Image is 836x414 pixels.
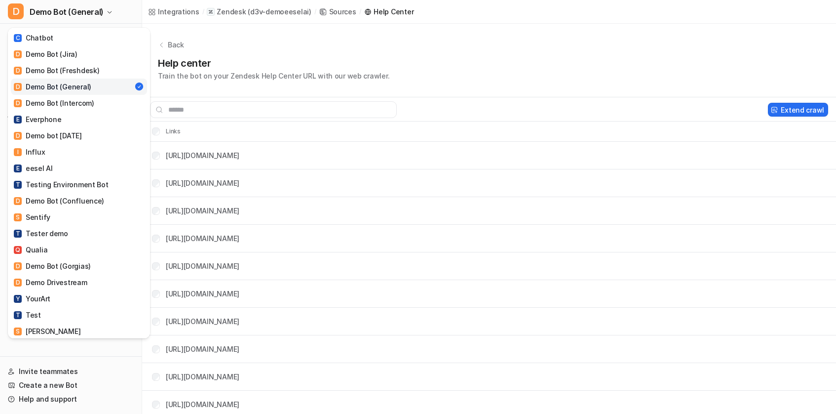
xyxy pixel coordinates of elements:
div: Test [14,310,41,320]
div: Sentify [14,212,50,222]
div: Demo Bot (Jira) [14,49,77,59]
span: E [14,165,22,172]
span: Y [14,295,22,303]
div: Demo Bot (Gorgias) [14,261,91,271]
div: Demo Bot (Intercom) [14,98,94,108]
div: Chatbot [14,33,53,43]
span: E [14,116,22,124]
span: D [14,197,22,205]
div: YourArt [14,293,50,304]
div: Qualia [14,245,47,255]
div: Testing Environment Bot [14,179,109,190]
div: Demo bot [DATE] [14,130,82,141]
div: Tester demo [14,228,68,239]
div: Demo Bot (Freshdesk) [14,65,99,76]
div: DDemo Bot (General) [8,28,150,338]
span: Q [14,246,22,254]
span: D [14,262,22,270]
span: D [14,99,22,107]
span: D [14,50,22,58]
span: D [14,67,22,75]
span: T [14,311,22,319]
div: Demo Drivestream [14,277,87,288]
span: Demo Bot (General) [30,5,104,19]
div: eesel AI [14,163,53,173]
span: I [14,148,22,156]
span: T [14,230,22,238]
div: Everphone [14,114,61,124]
span: D [14,279,22,287]
span: C [14,34,22,42]
span: S [14,213,22,221]
span: S [14,328,22,335]
span: D [14,83,22,91]
div: Demo Bot (General) [14,82,91,92]
span: D [14,132,22,140]
span: T [14,181,22,189]
div: Demo Bot (Confluence) [14,196,104,206]
span: D [8,3,24,19]
div: [PERSON_NAME] [14,326,80,336]
div: Influx [14,147,45,157]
